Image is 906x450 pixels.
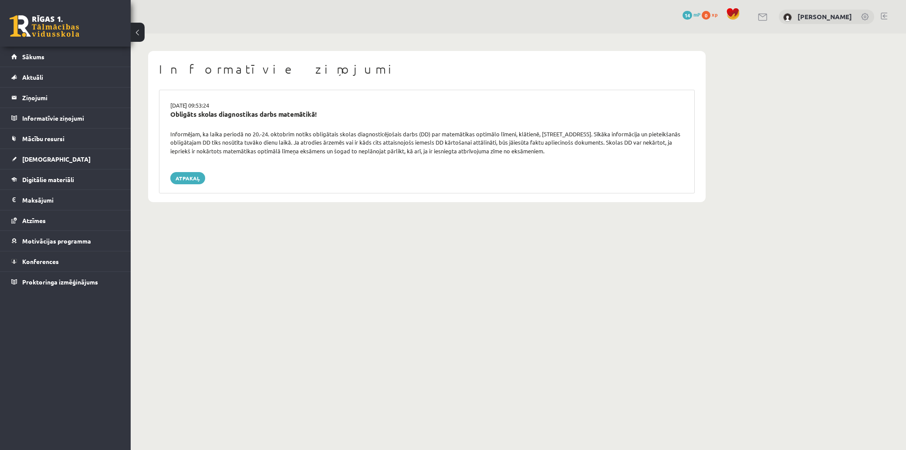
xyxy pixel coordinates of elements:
[11,190,120,210] a: Maksājumi
[693,11,700,18] span: mP
[164,101,690,110] div: [DATE] 09:53:24
[22,155,91,163] span: [DEMOGRAPHIC_DATA]
[22,53,44,61] span: Sākums
[11,67,120,87] a: Aktuāli
[712,11,717,18] span: xp
[22,108,120,128] legend: Informatīvie ziņojumi
[22,278,98,286] span: Proktoringa izmēģinājums
[11,149,120,169] a: [DEMOGRAPHIC_DATA]
[159,62,695,77] h1: Informatīvie ziņojumi
[11,231,120,251] a: Motivācijas programma
[170,172,205,184] a: Atpakaļ
[22,217,46,224] span: Atzīmes
[164,130,690,156] div: Informējam, ka laika periodā no 20.-24. oktobrim notiks obligātais skolas diagnosticējošais darbs...
[22,73,43,81] span: Aktuāli
[11,169,120,189] a: Digitālie materiāli
[10,15,79,37] a: Rīgas 1. Tālmācības vidusskola
[11,251,120,271] a: Konferences
[683,11,692,20] span: 14
[11,108,120,128] a: Informatīvie ziņojumi
[22,237,91,245] span: Motivācijas programma
[11,272,120,292] a: Proktoringa izmēģinājums
[11,88,120,108] a: Ziņojumi
[683,11,700,18] a: 14 mP
[11,210,120,230] a: Atzīmes
[783,13,792,22] img: Ralfs Cipulis
[11,129,120,149] a: Mācību resursi
[22,257,59,265] span: Konferences
[22,88,120,108] legend: Ziņojumi
[798,12,852,21] a: [PERSON_NAME]
[170,109,683,119] div: Obligāts skolas diagnostikas darbs matemātikā!
[11,47,120,67] a: Sākums
[702,11,722,18] a: 0 xp
[22,190,120,210] legend: Maksājumi
[702,11,710,20] span: 0
[22,135,64,142] span: Mācību resursi
[22,176,74,183] span: Digitālie materiāli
